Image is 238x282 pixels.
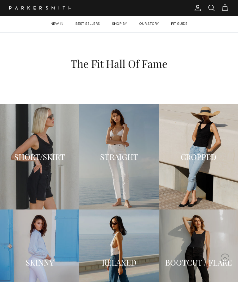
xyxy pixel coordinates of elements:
[134,16,165,32] a: OUR STORY
[165,16,193,32] a: FIT GUIDE
[9,6,71,10] a: Parker Smith
[192,4,201,12] a: Account
[159,104,238,210] a: CROPPED
[6,153,73,161] h2: SHORT/SKIRT
[106,16,133,32] a: SHOP BY
[6,258,73,267] h2: SKINNY
[165,258,232,267] h2: BOOTCUT / FLARE
[86,153,152,161] h2: STRAIGHT
[70,16,105,32] a: BEST SELLERS
[9,58,229,70] h1: The Fit Hall Of Fame
[165,153,232,161] h2: CROPPED
[45,16,69,32] a: NEW IN
[79,104,159,210] a: STRAIGHT
[220,253,230,263] svg: Scroll to Top
[86,258,152,267] h2: RELAXED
